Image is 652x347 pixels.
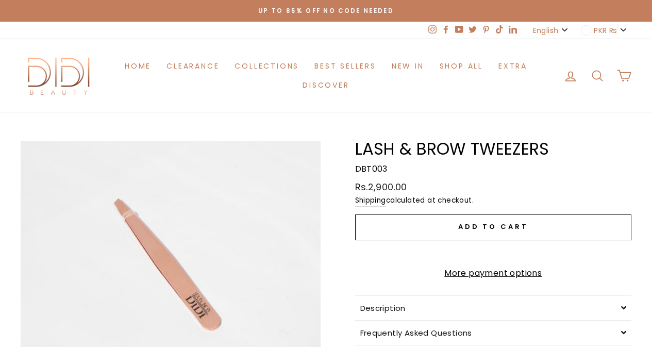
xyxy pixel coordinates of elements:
[432,56,491,75] a: Shop All
[98,56,554,95] ul: Primary
[227,56,307,75] a: Collections
[159,56,227,75] a: Clearance
[258,7,394,15] span: Up to 85% off NO CODE NEEDED
[355,195,386,207] a: Shipping
[355,214,632,240] button: Add to cart
[117,56,159,75] a: Home
[594,25,617,36] span: PKR ₨
[360,327,472,338] span: Frequently Asked Questions
[355,162,632,176] p: DBT003
[307,56,384,75] a: Best Sellers
[530,22,573,39] button: English
[355,180,407,193] span: Rs.2,900.00
[533,25,558,36] span: English
[384,56,432,75] a: New in
[458,222,528,232] span: Add to cart
[355,141,632,157] h1: Lash & Brow Tweezers
[355,267,632,280] a: More payment options
[295,76,357,95] a: Discover
[355,195,632,207] small: calculated at checkout.
[578,22,631,39] button: PKR ₨
[491,56,535,75] a: Extra
[21,54,98,97] img: Didi Beauty Co.
[360,303,406,313] span: Description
